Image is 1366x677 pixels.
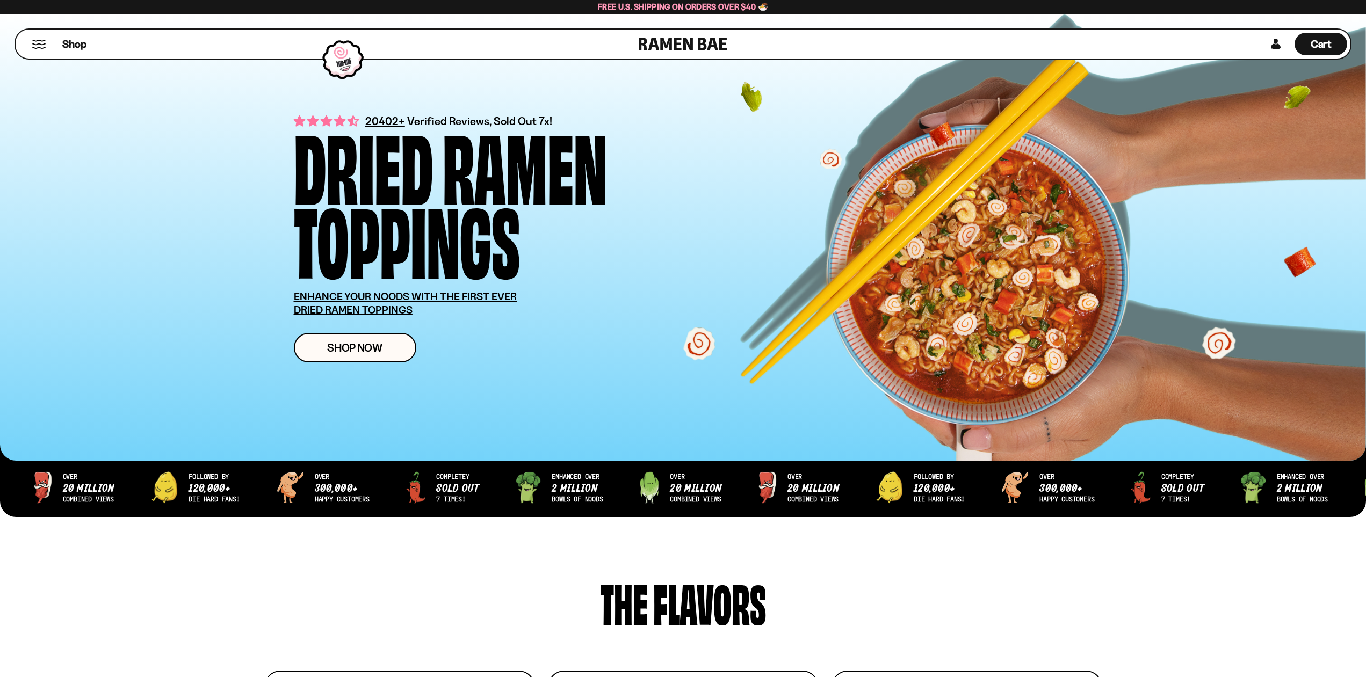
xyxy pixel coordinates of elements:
[294,127,433,200] div: Dried
[653,576,766,627] div: flavors
[443,127,607,200] div: Ramen
[62,33,86,55] a: Shop
[601,576,648,627] div: The
[1295,30,1347,59] div: Cart
[1311,38,1332,50] span: Cart
[294,290,517,316] u: ENHANCE YOUR NOODS WITH THE FIRST EVER DRIED RAMEN TOPPINGS
[598,2,768,12] span: Free U.S. Shipping on Orders over $40 🍜
[294,200,520,274] div: Toppings
[62,37,86,52] span: Shop
[294,333,416,362] a: Shop Now
[32,40,46,49] button: Mobile Menu Trigger
[327,342,382,353] span: Shop Now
